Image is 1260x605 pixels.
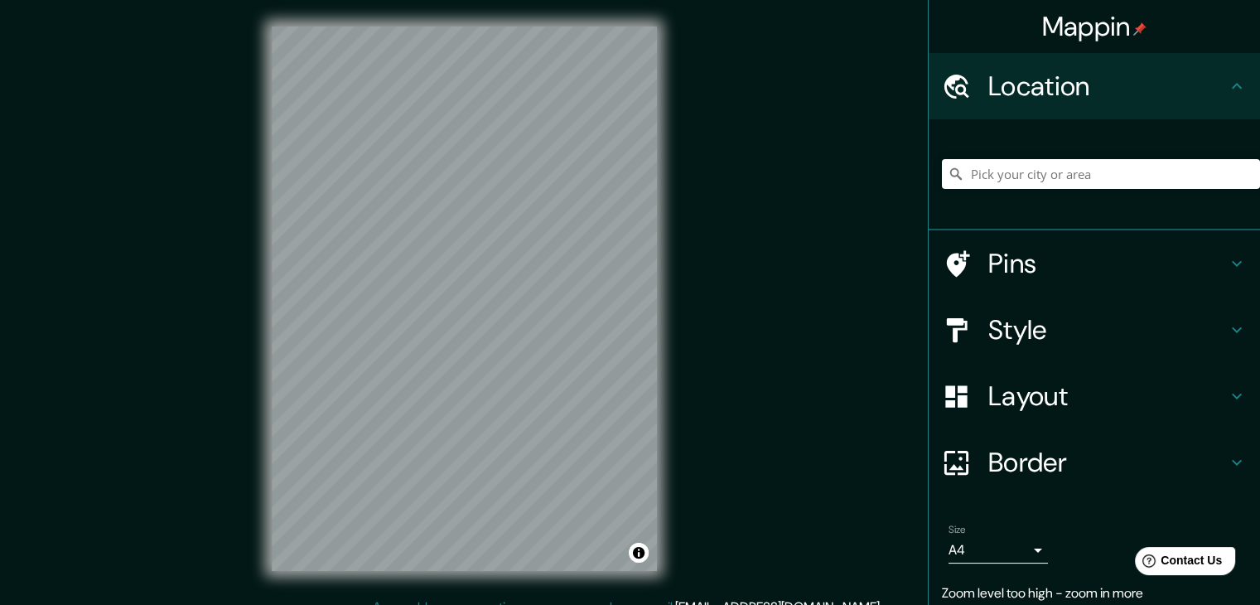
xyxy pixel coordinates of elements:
button: Toggle attribution [629,543,649,563]
h4: Mappin [1042,10,1147,43]
h4: Border [988,446,1227,479]
div: A4 [949,537,1048,564]
p: Zoom level too high - zoom in more [942,583,1247,603]
h4: Location [988,70,1227,103]
img: pin-icon.png [1133,22,1147,36]
div: Border [929,429,1260,496]
iframe: Help widget launcher [1113,540,1242,587]
input: Pick your city or area [942,159,1260,189]
h4: Layout [988,380,1227,413]
h4: Style [988,313,1227,346]
div: Location [929,53,1260,119]
canvas: Map [272,27,657,571]
div: Style [929,297,1260,363]
div: Layout [929,363,1260,429]
label: Size [949,523,966,537]
div: Pins [929,230,1260,297]
h4: Pins [988,247,1227,280]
